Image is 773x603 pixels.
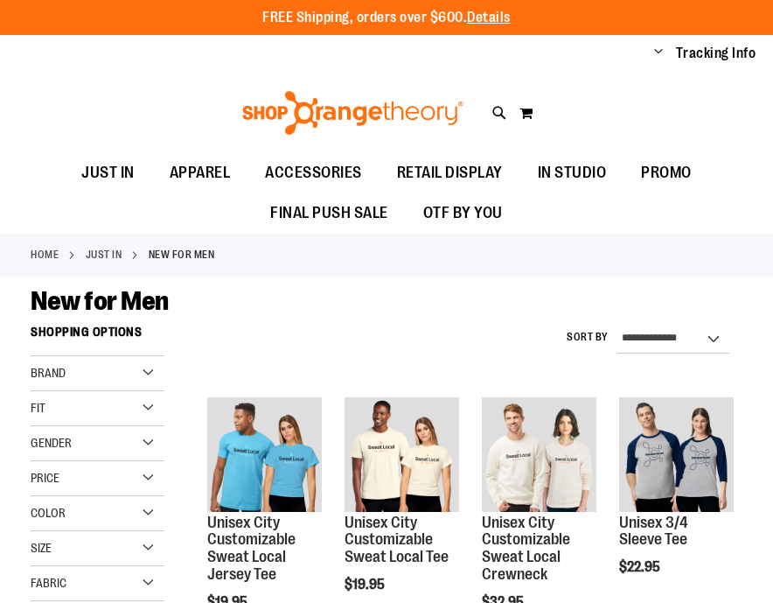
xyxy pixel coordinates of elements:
[149,247,215,263] strong: New for Men
[31,576,66,590] span: Fabric
[31,426,164,461] div: Gender
[31,531,164,566] div: Size
[345,514,449,566] a: Unisex City Customizable Sweat Local Tee
[482,514,570,583] a: Unisex City Customizable Sweat Local Crewneck
[31,401,45,415] span: Fit
[467,10,511,25] a: Details
[345,397,459,512] img: Image of Unisex City Customizable Very Important Tee
[270,193,388,233] span: FINAL PUSH SALE
[406,193,520,234] a: OTF BY YOU
[265,153,362,193] span: ACCESSORIES
[676,44,756,63] a: Tracking Info
[619,514,688,549] a: Unisex 3/4 Sleeve Tee
[207,397,322,512] img: Unisex City Customizable Fine Jersey Tee
[538,153,607,193] span: IN STUDIO
[31,566,164,601] div: Fabric
[623,153,709,193] a: PROMO
[31,366,66,380] span: Brand
[397,153,503,193] span: RETAIL DISPLAY
[31,541,52,555] span: Size
[31,506,66,520] span: Color
[482,397,596,515] a: Image of Unisex City Customizable NuBlend Crewneck
[654,45,663,62] button: Account menu
[31,471,59,485] span: Price
[520,153,624,193] a: IN STUDIO
[81,153,135,193] span: JUST IN
[345,577,387,592] span: $19.95
[31,247,59,263] a: Home
[262,8,511,28] p: FREE Shipping, orders over $600.
[567,330,609,345] label: Sort By
[31,461,164,496] div: Price
[31,317,164,356] strong: Shopping Options
[170,153,231,193] span: APPAREL
[31,356,164,391] div: Brand
[64,153,152,193] a: JUST IN
[345,397,459,515] a: Image of Unisex City Customizable Very Important Tee
[619,397,734,512] img: Unisex 3/4 Sleeve Tee
[31,286,169,316] span: New for Men
[31,496,164,531] div: Color
[619,559,663,575] span: $22.95
[207,514,296,583] a: Unisex City Customizable Sweat Local Jersey Tee
[482,397,596,512] img: Image of Unisex City Customizable NuBlend Crewneck
[253,193,406,234] a: FINAL PUSH SALE
[207,397,322,515] a: Unisex City Customizable Fine Jersey Tee
[240,91,466,135] img: Shop Orangetheory
[247,153,380,193] a: ACCESSORIES
[152,153,248,193] a: APPAREL
[380,153,520,193] a: RETAIL DISPLAY
[31,436,72,450] span: Gender
[641,153,692,193] span: PROMO
[31,391,164,426] div: Fit
[86,247,122,263] a: JUST IN
[619,397,734,515] a: Unisex 3/4 Sleeve Tee
[423,193,503,233] span: OTF BY YOU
